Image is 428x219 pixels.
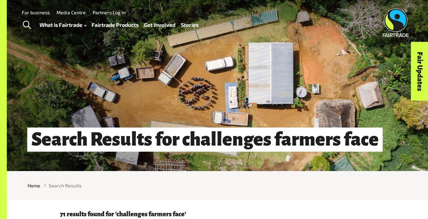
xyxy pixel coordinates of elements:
a: For business [22,10,50,15]
a: Toggle Search [18,17,35,34]
a: What is Fairtrade [39,20,86,30]
span: Search Results [49,182,81,189]
a: Stories [181,20,199,30]
a: Home [28,182,40,189]
a: Get Involved [144,20,175,30]
a: Partners Log In [93,10,126,15]
a: Media Centre [57,10,86,15]
h1: Search Results for challenges farmers face [27,128,383,152]
img: Fairtrade Australia New Zealand logo [383,9,409,37]
p: 71 results found for 'challenges farmers face' [60,211,375,218]
a: Fairtrade Products [92,20,139,30]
